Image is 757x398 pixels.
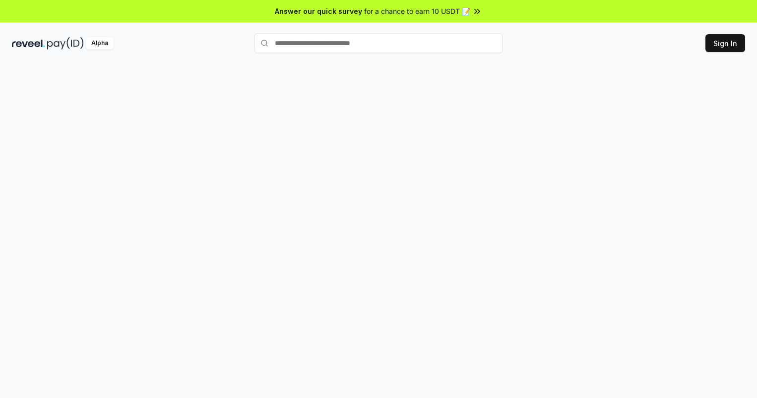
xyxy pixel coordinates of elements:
img: reveel_dark [12,37,45,50]
span: Answer our quick survey [275,6,362,16]
span: for a chance to earn 10 USDT 📝 [364,6,470,16]
img: pay_id [47,37,84,50]
button: Sign In [705,34,745,52]
div: Alpha [86,37,114,50]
